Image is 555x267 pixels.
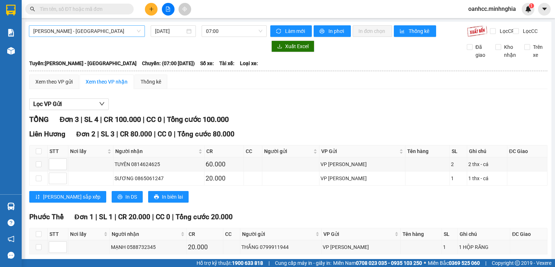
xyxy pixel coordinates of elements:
[165,7,171,12] span: file-add
[333,259,422,267] span: Miền Nam
[7,47,15,55] img: warehouse-icon
[40,5,125,13] input: Tìm tên, số ĐT hoặc mã đơn
[538,3,551,16] button: caret-down
[443,243,456,251] div: 1
[187,228,223,240] th: CR
[319,29,326,34] span: printer
[174,130,176,138] span: |
[182,7,187,12] span: aim
[451,160,466,168] div: 2
[145,3,158,16] button: plus
[141,78,161,86] div: Thống kê
[48,228,68,240] th: STT
[507,145,547,157] th: ĐC Giao
[270,25,312,37] button: syncLàm mới
[118,213,150,221] span: CR 20.000
[468,160,506,168] div: 2 thx - cá
[112,230,179,238] span: Người nhận
[277,44,282,50] span: download
[240,59,258,67] span: Loại xe:
[76,130,95,138] span: Đơn 2
[322,240,401,254] td: VP Phan Rí
[155,27,185,35] input: 13/10/2025
[162,193,183,201] span: In biên lai
[467,145,507,157] th: Ghi chú
[241,243,320,251] div: THẮNG 0799911944
[459,243,509,251] div: 1 HỘP RĂNG
[7,203,15,210] img: warehouse-icon
[177,130,235,138] span: Tổng cước 80.000
[219,59,235,67] span: Tài xế:
[86,78,128,86] div: Xem theo VP nhận
[8,252,14,259] span: message
[125,193,137,201] span: In DS
[149,7,154,12] span: plus
[167,115,229,124] span: Tổng cước 100.000
[81,115,82,124] span: |
[223,228,240,240] th: CC
[275,259,331,267] span: Cung cấp máy in - giấy in:
[35,78,73,86] div: Xem theo VP gửi
[142,59,195,67] span: Chuyến: (07:00 [DATE])
[115,147,197,155] span: Người nhận
[43,193,100,201] span: [PERSON_NAME] sắp xếp
[264,147,312,155] span: Người gửi
[104,115,141,124] span: CR 100.000
[29,60,137,66] b: Tuyến: [PERSON_NAME] - [GEOGRAPHIC_DATA]
[510,228,547,240] th: ĐC Giao
[450,145,467,157] th: SL
[206,159,242,169] div: 60.000
[154,194,159,200] span: printer
[29,130,65,138] span: Liên Hương
[101,130,115,138] span: SL 3
[319,171,405,186] td: VP Phan Rí
[244,145,262,157] th: CC
[541,6,548,12] span: caret-down
[29,98,109,110] button: Lọc VP Gửi
[206,173,242,183] div: 20.000
[458,228,510,240] th: Ghi chú
[115,160,203,168] div: TUYÊN 0814624625
[152,213,154,221] span: |
[99,213,113,221] span: SL 1
[97,130,99,138] span: |
[99,101,105,107] span: down
[117,194,122,200] span: printer
[353,25,392,37] button: In đơn chọn
[158,130,172,138] span: CC 0
[200,59,214,67] span: Số xe:
[525,6,532,12] img: icon-new-feature
[30,7,35,12] span: search
[285,42,309,50] span: Xuất Excel
[401,228,442,240] th: Tên hàng
[468,174,506,182] div: 1 thx - cá
[154,130,156,138] span: |
[84,115,98,124] span: SL 4
[205,145,244,157] th: CR
[70,230,102,238] span: Nơi lấy
[116,130,118,138] span: |
[7,29,15,37] img: solution-icon
[6,5,16,16] img: logo-vxr
[520,27,539,35] span: Lọc CC
[328,27,345,35] span: In phơi
[276,29,282,34] span: sync
[148,191,189,203] button: printerIn biên lai
[146,115,162,124] span: CC 0
[285,27,306,35] span: Làm mới
[33,99,62,109] span: Lọc VP Gửi
[176,213,233,221] span: Tổng cước 20.000
[70,147,106,155] span: Nơi lấy
[442,228,458,240] th: SL
[74,213,94,221] span: Đơn 1
[320,174,404,182] div: VP [PERSON_NAME]
[163,115,165,124] span: |
[321,147,398,155] span: VP Gửi
[35,194,40,200] span: sort-ascending
[409,27,430,35] span: Thống kê
[232,260,263,266] strong: 1900 633 818
[115,174,203,182] div: SƯƠNG 0865061247
[428,259,480,267] span: Miền Bắc
[8,236,14,242] span: notification
[405,145,450,157] th: Tên hàng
